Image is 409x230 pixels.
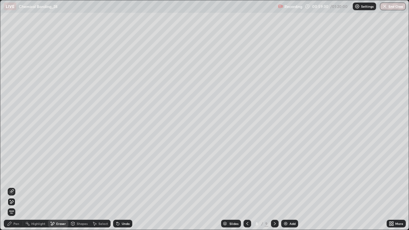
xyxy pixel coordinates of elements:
div: Select [98,222,108,225]
span: Erase all [8,210,15,214]
img: add-slide-button [283,221,288,226]
div: More [395,222,403,225]
div: / [261,222,263,226]
p: LIVE [6,4,14,9]
div: Eraser [56,222,66,225]
div: Highlight [31,222,45,225]
img: recording.375f2c34.svg [278,4,283,9]
div: 9 [265,221,268,226]
div: Undo [122,222,130,225]
button: End Class [380,3,406,10]
p: Chemical Bonding_28 [19,4,58,9]
img: class-settings-icons [355,4,360,9]
div: Add [289,222,296,225]
div: Pen [13,222,19,225]
img: end-class-cross [382,4,387,9]
p: Settings [361,5,374,8]
div: Slides [229,222,238,225]
p: Recording [284,4,302,9]
div: 8 [254,222,260,226]
div: Shapes [77,222,88,225]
